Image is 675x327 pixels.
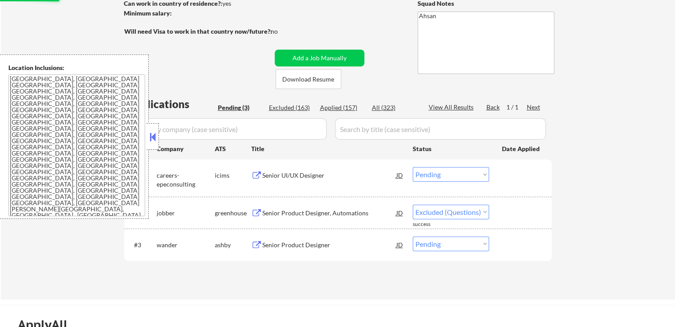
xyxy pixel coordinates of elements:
div: greenhouse [215,209,251,218]
div: Senior UI/UX Designer [262,171,396,180]
strong: Minimum salary: [124,9,172,17]
div: Title [251,144,404,153]
div: JD [395,167,404,183]
strong: Will need Visa to work in that country now/future?: [124,27,272,35]
div: Excluded (163) [269,103,313,112]
div: Company [157,144,215,153]
div: Location Inclusions: [8,63,145,72]
div: Applications [127,99,215,109]
div: icims [215,171,251,180]
div: Status [413,140,489,156]
div: jobber [157,209,215,218]
div: Date Applied [502,144,541,153]
div: Back [486,103,501,112]
div: ATS [215,144,251,153]
div: #3 [134,241,150,249]
div: JD [395,237,404,253]
div: Next [527,103,541,112]
div: JD [395,205,404,221]
button: Download Resume [276,69,341,89]
div: All (323) [372,103,416,112]
div: 1 / 1 [506,103,527,112]
div: no [271,27,296,36]
input: Search by company (case sensitive) [127,118,327,140]
input: Search by title (case sensitive) [335,118,546,140]
div: Pending (3) [218,103,262,112]
button: Add a Job Manually [275,50,364,66]
div: Applied (157) [320,103,364,112]
div: View All Results [429,103,476,112]
div: careers-epeconsulting [157,171,215,188]
div: wander [157,241,215,249]
div: Senior Product Designer, Automations [262,209,396,218]
div: Senior Product Designer [262,241,396,249]
div: success [413,221,448,228]
div: ashby [215,241,251,249]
